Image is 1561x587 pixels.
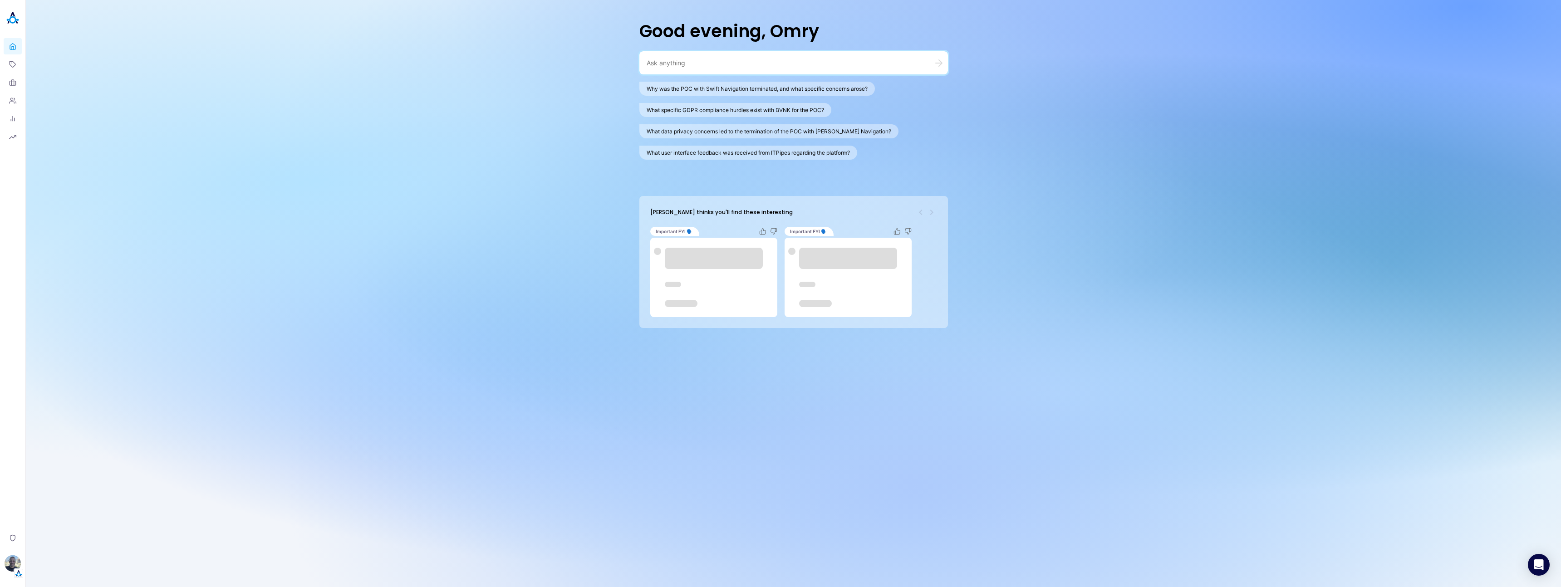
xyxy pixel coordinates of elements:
[915,207,926,218] button: Previous
[639,18,948,44] h1: Good evening, Omry
[4,9,22,27] img: Akooda Logo
[785,227,834,236] div: Important FYI 🗣️
[1528,554,1550,576] div: Open Intercom Messenger
[785,227,912,317] div: highlight-card
[4,552,22,578] button: Omry OzTenant Logo
[639,146,857,160] button: What user interface feedback was received from ITPipes regarding the platform?
[650,208,793,216] h4: [PERSON_NAME] thinks you'll find these interesting
[5,555,21,572] img: Omry Oz
[650,227,699,236] div: Important FYI 🗣️
[14,569,23,578] img: Tenant Logo
[770,228,777,235] button: Dislike
[904,228,912,235] button: Dislike
[639,124,898,138] button: What data privacy concerns led to the termination of the POC with [PERSON_NAME] Navigation?
[759,228,766,235] button: Like
[639,82,875,96] button: Why was the POC with Swift Navigation terminated, and what specific concerns arose?
[650,227,777,317] div: highlight-card
[893,228,901,235] button: Like
[926,207,937,218] button: Next
[639,103,831,117] button: What specific GDPR compliance hurdles exist with BVNK for the POC?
